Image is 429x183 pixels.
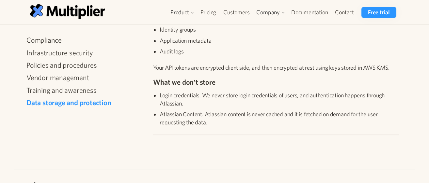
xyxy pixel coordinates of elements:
a: Compliance [26,36,141,44]
a: Infrastructure security [26,48,141,57]
a: Policies and procedures [26,61,141,69]
li: Audit logs [160,47,399,55]
li: Identity groups [160,25,399,34]
h4: What we don't store [153,77,399,87]
li: Atlassian Content. Atlassian content is never cached and it is fetched on demand for the user req... [160,110,399,126]
li: Application metadata [160,36,399,45]
p: Your API tokens are encrypted client side, and then encrypted at rest using keys stored in AWS KMS. [153,63,399,72]
a: Data storage and protection [26,98,141,107]
a: Contact [331,7,357,18]
a: Free trial [361,7,396,18]
a: Vendor management [26,73,141,82]
div: Company [253,7,288,18]
a: Pricing [197,7,220,18]
div: Product [167,7,197,18]
a: Customers [220,7,253,18]
div: Company [256,8,280,16]
a: Training and awareness [26,86,141,94]
div: Product [170,8,189,16]
li: Login credentials. We never store login credentials of users, and authentication happens through ... [160,91,399,107]
a: Documentation [288,7,331,18]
